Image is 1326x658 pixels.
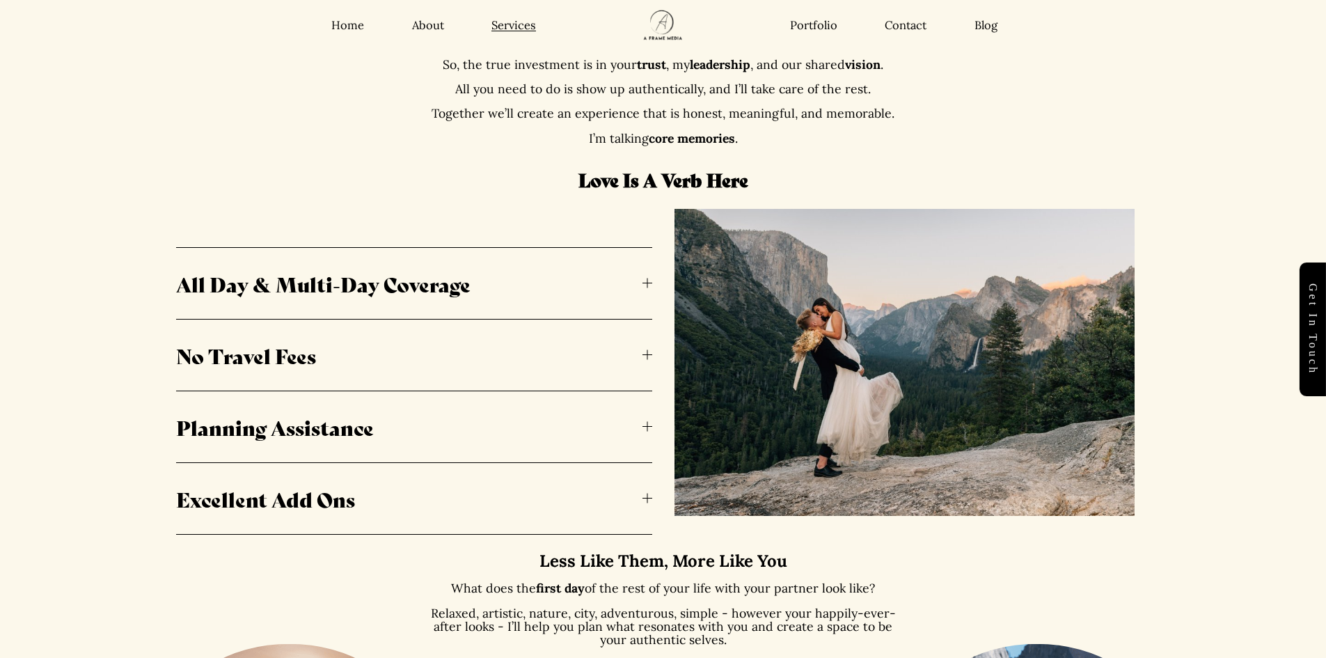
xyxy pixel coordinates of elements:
[845,56,881,72] strong: vision
[176,463,652,534] button: Excellent Add Ons
[637,56,666,72] strong: trust
[176,340,642,370] span: No Travel Fees
[790,18,837,33] a: Portfolio
[885,18,926,33] a: Contact
[384,107,942,120] p: Together we’ll create an experience that is honest, meaningful, and memorable.
[176,269,642,298] span: All Day & Multi-Day Coverage
[578,166,748,192] strong: Love Is A Verb Here
[1300,263,1326,396] a: Get in touch
[539,550,787,572] strong: Less Like Them, More Like You
[425,606,901,647] p: Relaxed, artistic, nature, city, adventurous, simple - however your happily-ever-after looks - I’...
[626,1,700,49] img: A Frame Media Wedding &amp; Corporate Videographer in Detroit Michigan
[176,484,642,513] span: Excellent Add Ons
[536,580,585,596] strong: first day
[412,18,444,33] a: About
[384,132,942,145] p: I’m talking .
[425,581,901,595] p: What does the of the rest of your life with your partner look like?
[331,18,364,33] a: Home
[690,56,750,72] strong: leadership
[176,248,652,319] button: All Day & Multi-Day Coverage
[974,18,997,33] a: Blog
[384,58,942,71] p: So, the true investment is in your , my , and our shared .
[176,320,652,391] button: No Travel Fees
[176,412,642,441] span: Planning Assistance
[176,391,652,462] button: Planning Assistance
[491,18,536,33] a: Services
[384,82,942,95] p: All you need to do is show up authentically, and I’ll take care of the rest.
[649,130,735,146] strong: core memories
